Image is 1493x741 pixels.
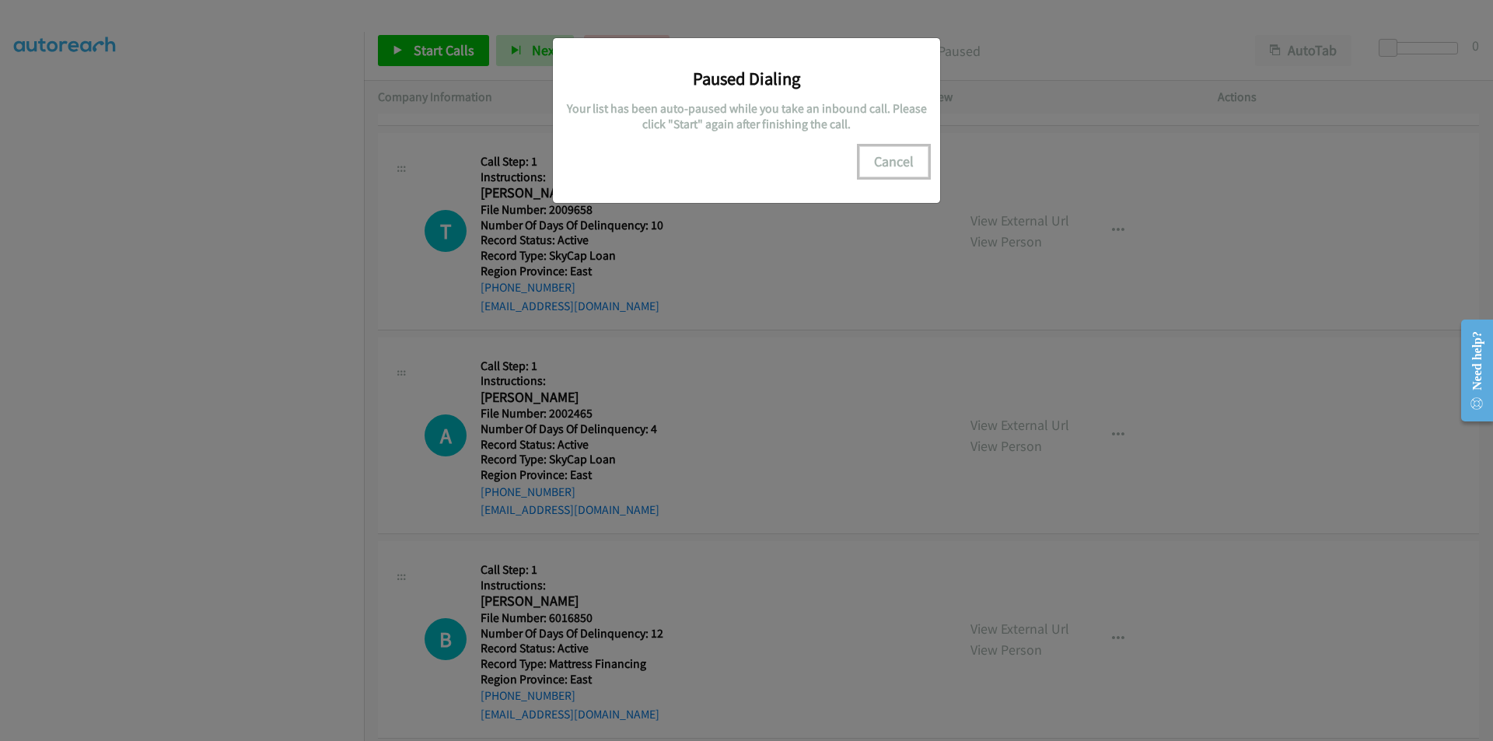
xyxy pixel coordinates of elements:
button: Cancel [859,146,928,177]
iframe: Resource Center [1448,309,1493,432]
h5: Your list has been auto-paused while you take an inbound call. Please click "Start" again after f... [565,101,928,131]
h3: Paused Dialing [565,68,928,89]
